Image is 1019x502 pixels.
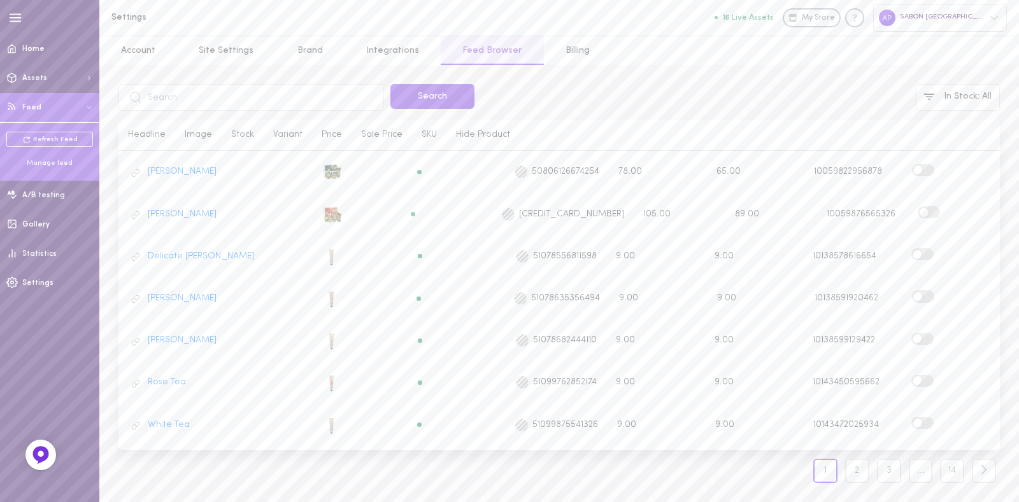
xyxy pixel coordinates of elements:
[616,251,635,261] span: 9.00
[99,36,177,65] a: Account
[276,36,345,65] a: Brand
[814,167,882,176] span: 10059822956878
[148,293,217,304] a: [PERSON_NAME]
[312,129,352,141] div: Price
[802,13,835,24] span: My Store
[617,420,636,429] span: 9.00
[148,419,190,431] a: White Tea
[352,129,412,141] div: Sale Price
[716,167,741,176] span: 65.00
[715,420,734,429] span: 9.00
[519,209,624,220] span: [CREDIT_CARD_NUMBER]
[148,377,186,388] a: Rose Tea
[809,459,841,483] a: 1
[412,129,446,141] div: SKU
[827,209,895,219] span: 10059876565326
[264,129,312,141] div: Variant
[22,221,50,228] span: Gallery
[516,376,529,389] span: Rose Tea
[532,166,599,178] span: 50806126674254
[715,13,774,22] button: 16 Live Assets
[815,293,878,303] span: 10138591920462
[31,445,50,464] img: Feedback Button
[715,335,734,345] span: 9.00
[533,377,597,388] span: 51099762852174
[345,36,441,65] a: Integrations
[813,420,879,429] span: 10143472025934
[616,335,635,345] span: 9.00
[531,293,600,304] span: 51078635356494
[533,251,597,262] span: 51078556811598
[441,36,543,65] a: Feed Browser
[22,104,41,111] span: Feed
[936,459,968,483] a: 14
[22,45,45,53] span: Home
[514,292,527,305] span: Green Rose
[813,459,837,483] a: 1
[148,209,217,220] a: [PERSON_NAME]
[118,84,384,111] input: Search
[845,459,869,483] a: 2
[544,36,611,65] a: Billing
[717,293,736,303] span: 9.00
[813,335,875,345] span: 10138599129422
[643,209,671,219] span: 105.00
[783,8,841,27] a: My Store
[735,209,759,219] span: 89.00
[177,36,275,65] a: Site Settings
[6,158,93,168] div: Manage feed
[715,377,734,387] span: 9.00
[616,377,635,387] span: 9.00
[222,129,264,141] div: Stock
[148,166,217,178] a: [PERSON_NAME]
[446,129,520,141] div: Hide Product
[22,192,65,199] span: A/B testing
[22,74,47,82] span: Assets
[515,419,528,431] span: White Tea
[515,165,527,178] span: Olive Bliss
[118,129,175,141] div: Headline
[516,334,529,347] span: Patchouli Lavender Vanilla
[175,129,222,141] div: Image
[715,13,783,22] a: 16 Live Assets
[22,279,53,287] span: Settings
[813,251,876,261] span: 10138578616654
[916,84,1000,111] button: In Stock: All
[813,377,880,387] span: 10143450595662
[148,251,254,262] a: Delicate [PERSON_NAME]
[111,13,322,22] h1: Settings
[390,84,474,109] button: Search
[22,250,57,258] span: Statistics
[873,4,1007,31] div: SABON [GEOGRAPHIC_DATA]
[532,419,598,431] span: 51099875541326
[502,208,515,221] span: Olive Bliss
[715,251,734,261] span: 9.00
[533,335,597,346] span: 51078682444110
[909,459,933,483] a: ...
[148,335,217,346] a: [PERSON_NAME]
[873,459,905,483] a: 3
[516,250,529,263] span: Delicate Jasmine
[6,132,93,147] a: Refresh Feed
[841,459,873,483] a: 2
[619,293,638,303] span: 9.00
[940,459,964,483] a: 14
[845,8,864,27] div: Knowledge center
[877,459,901,483] a: 3
[618,167,642,176] span: 78.00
